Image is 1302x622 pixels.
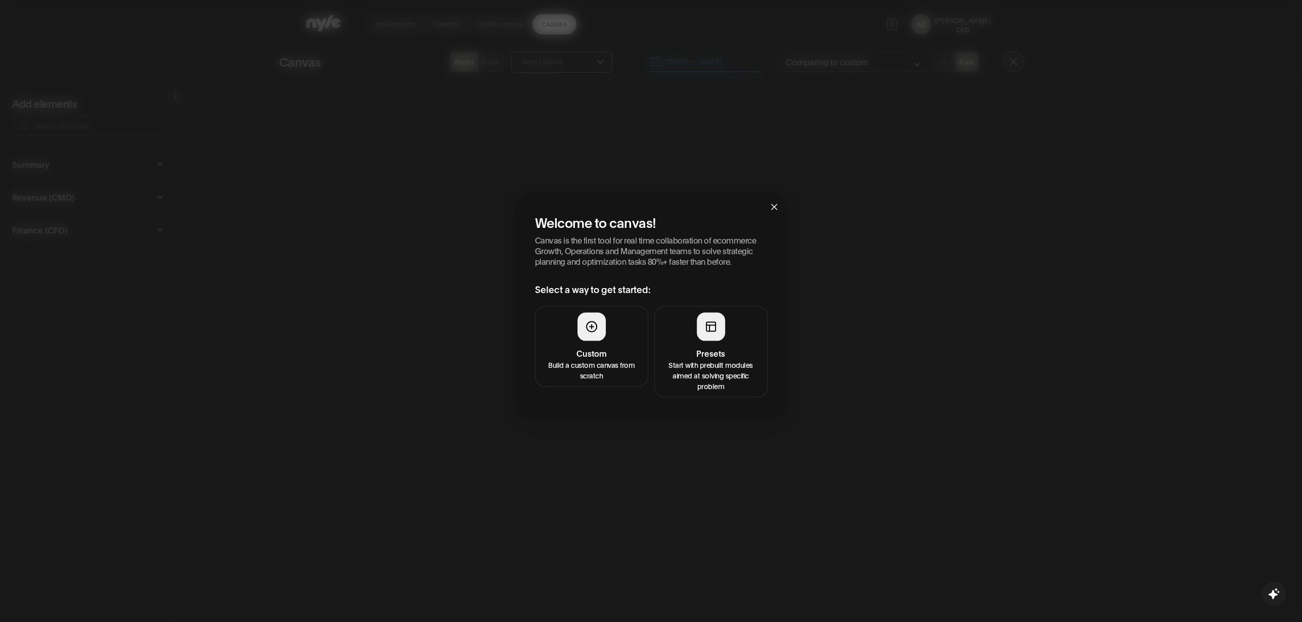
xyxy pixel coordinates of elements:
[535,306,648,387] button: CustomBuild a custom canvas from scratch
[770,203,778,211] span: close
[661,359,761,391] p: Start with prebuilt modules aimed at solving specific problem
[661,347,761,359] h4: Presets
[542,347,642,359] h4: Custom
[535,234,768,266] p: Canvas is the first tool for real time collaboration of ecommerce Growth, Operations and Manageme...
[654,306,768,397] button: PresetsStart with prebuilt modules aimed at solving specific problem
[760,193,788,220] button: Close
[535,213,768,230] h2: Welcome to canvas!
[542,359,642,380] p: Build a custom canvas from scratch
[535,282,768,296] h3: Select a way to get started:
